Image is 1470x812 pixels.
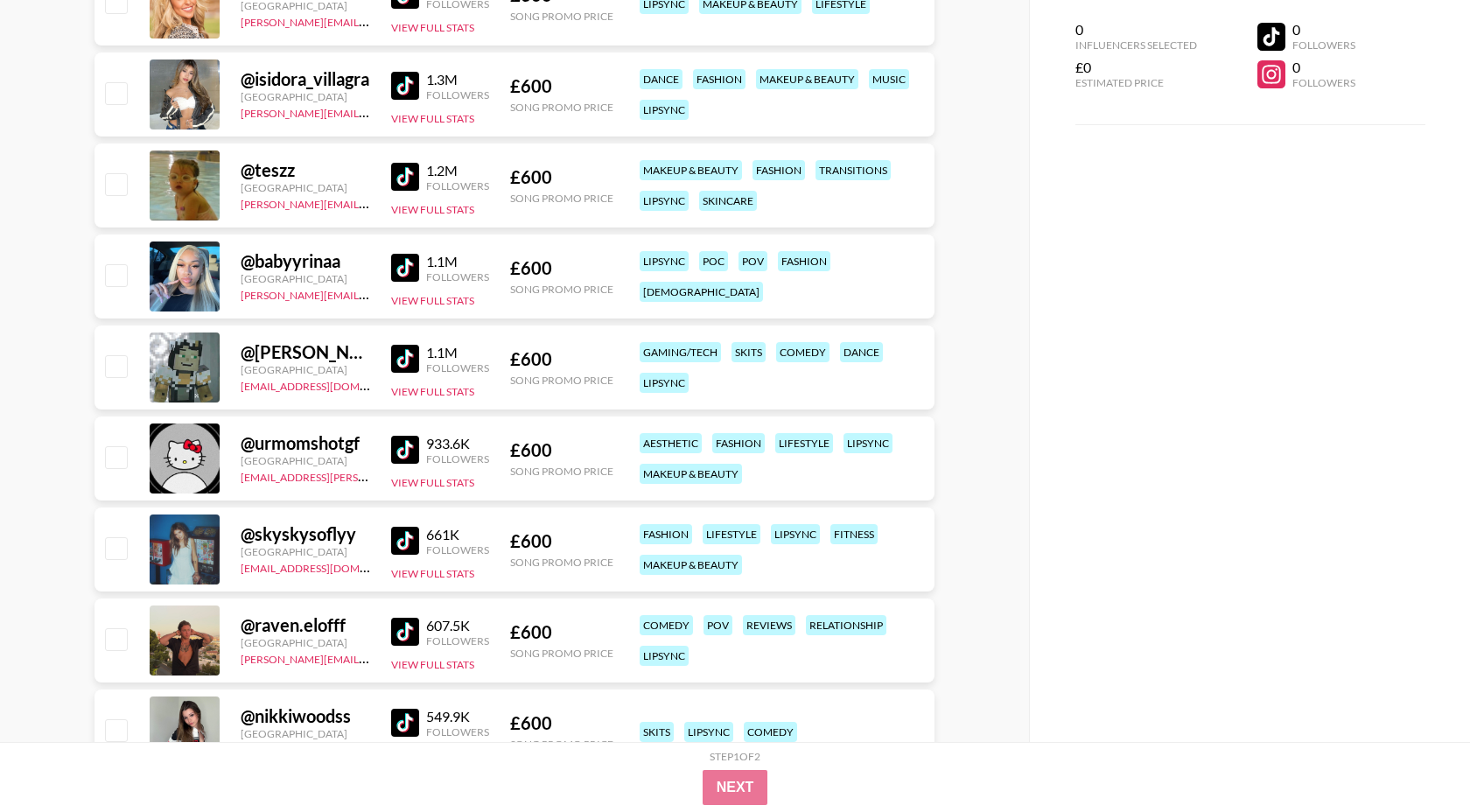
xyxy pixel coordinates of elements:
div: reviews [743,615,795,635]
div: Followers [1292,76,1355,89]
div: £ 600 [510,712,613,734]
div: Song Promo Price [510,647,613,660]
div: [GEOGRAPHIC_DATA] [241,363,370,376]
img: TikTok [391,618,419,646]
div: £ 600 [510,439,613,461]
div: Song Promo Price [510,374,613,387]
div: skits [731,342,766,362]
div: lifestyle [703,524,760,544]
img: TikTok [391,345,419,373]
button: View Full Stats [391,385,474,398]
div: Followers [426,270,489,283]
div: 1.3M [426,71,489,88]
div: lipsync [640,191,689,211]
div: comedy [744,722,797,742]
div: makeup & beauty [640,464,742,484]
div: @ [PERSON_NAME].[PERSON_NAME] [241,341,370,363]
div: @ skyskysoflyy [241,523,370,545]
div: fashion [712,433,765,453]
div: lipsync [640,373,689,393]
div: skits [640,722,674,742]
a: [PERSON_NAME][EMAIL_ADDRESS][DOMAIN_NAME] [241,12,500,29]
img: TikTok [391,72,419,100]
div: @ raven.elofff [241,614,370,636]
div: £ 600 [510,348,613,370]
div: £ 600 [510,257,613,279]
a: [PERSON_NAME][EMAIL_ADDRESS][DOMAIN_NAME] [241,194,500,211]
div: £ 600 [510,621,613,643]
div: [GEOGRAPHIC_DATA] [241,90,370,103]
div: makeup & beauty [756,69,858,89]
div: lipsync [640,646,689,666]
div: 1.2M [426,162,489,179]
div: Followers [426,634,489,647]
div: aesthetic [640,433,702,453]
div: [GEOGRAPHIC_DATA] [241,181,370,194]
div: lipsync [684,722,733,742]
div: [GEOGRAPHIC_DATA] [241,727,370,740]
div: Followers [426,543,489,556]
div: 0 [1292,59,1355,76]
iframe: Drift Widget Chat Controller [1382,724,1449,791]
div: lipsync [771,524,820,544]
div: £ 600 [510,166,613,188]
div: gaming/tech [640,342,721,362]
div: £0 [1075,59,1197,76]
div: relationship [806,615,886,635]
a: [PERSON_NAME][EMAIL_ADDRESS][DOMAIN_NAME] [241,103,500,120]
div: pov [703,615,732,635]
div: 0 [1292,21,1355,38]
button: View Full Stats [391,476,474,489]
div: [DEMOGRAPHIC_DATA] [640,282,763,302]
div: Followers [426,88,489,101]
div: makeup & beauty [640,160,742,180]
a: [PERSON_NAME][EMAIL_ADDRESS][DOMAIN_NAME] [241,649,500,666]
div: @ isidora_villagra [241,68,370,90]
div: [GEOGRAPHIC_DATA] [241,272,370,285]
div: [GEOGRAPHIC_DATA] [241,636,370,649]
div: Song Promo Price [510,283,613,296]
a: [EMAIL_ADDRESS][DOMAIN_NAME] [241,558,416,575]
div: Followers [426,725,489,738]
button: View Full Stats [391,294,474,307]
div: £ 600 [510,75,613,97]
div: 607.5K [426,617,489,634]
div: Influencers Selected [1075,38,1197,52]
div: transitions [815,160,891,180]
div: Song Promo Price [510,192,613,205]
div: music [869,69,909,89]
div: Followers [426,179,489,192]
div: comedy [776,342,829,362]
div: dance [840,342,883,362]
div: Song Promo Price [510,556,613,569]
a: [EMAIL_ADDRESS][PERSON_NAME][DOMAIN_NAME] [241,467,500,484]
div: fashion [778,251,830,271]
div: poc [699,251,728,271]
div: 0 [1075,21,1197,38]
img: TikTok [391,709,419,737]
div: 1.1M [426,344,489,361]
div: Followers [1292,38,1355,52]
div: fashion [693,69,745,89]
div: £ 600 [510,530,613,552]
button: View Full Stats [391,567,474,580]
button: View Full Stats [391,203,474,216]
div: @ babyyrinaa [241,250,370,272]
div: fitness [830,524,878,544]
button: Next [703,770,768,805]
div: @ teszz [241,159,370,181]
div: Step 1 of 2 [710,750,760,763]
img: TikTok [391,254,419,282]
img: TikTok [391,527,419,555]
div: Song Promo Price [510,465,613,478]
div: Estimated Price [1075,76,1197,89]
div: lifestyle [775,433,833,453]
div: @ urmomshotgf [241,432,370,454]
div: Followers [426,361,489,374]
div: 1.1M [426,253,489,270]
div: 933.6K [426,435,489,452]
div: 661K [426,526,489,543]
button: View Full Stats [391,658,474,671]
img: TikTok [391,436,419,464]
a: [EMAIL_ADDRESS][DOMAIN_NAME] [241,376,416,393]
